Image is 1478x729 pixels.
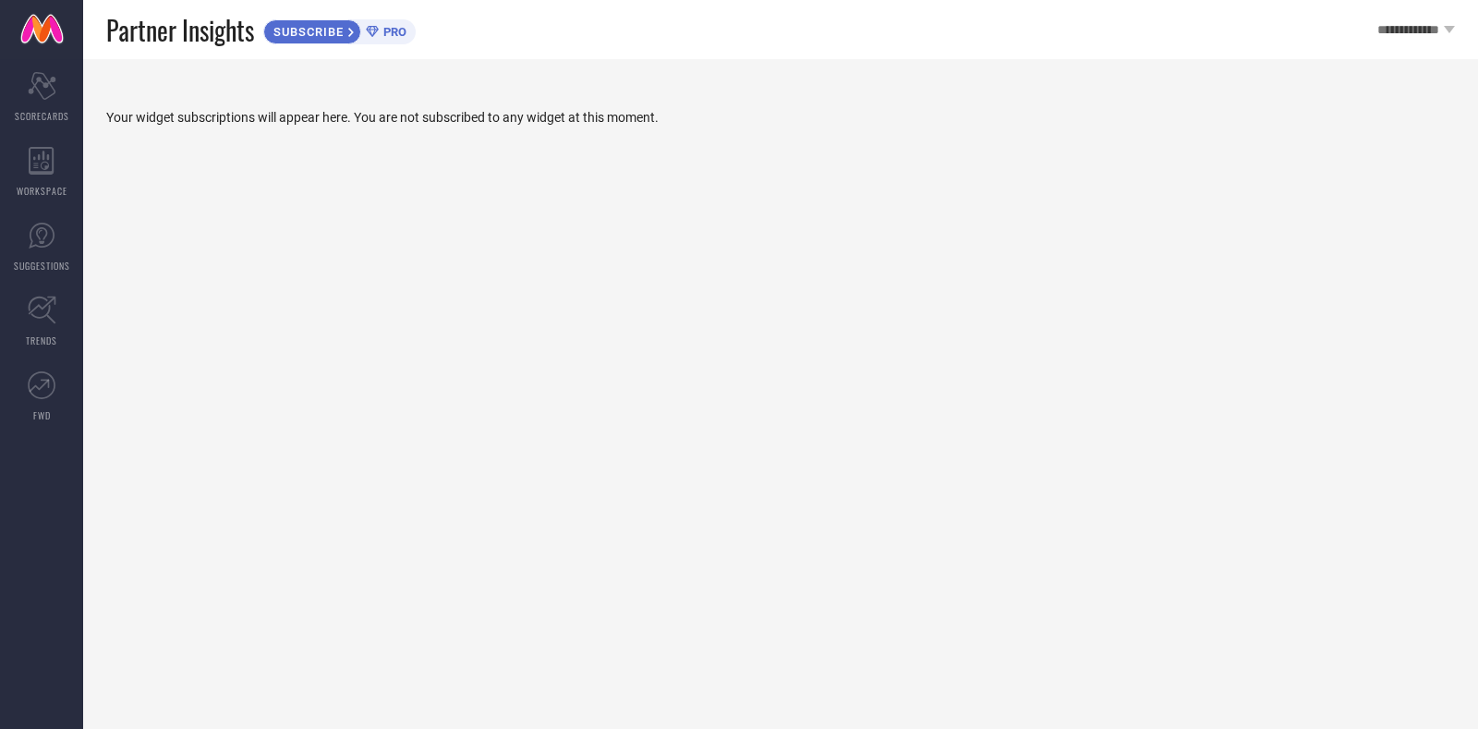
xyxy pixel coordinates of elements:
div: Your widget subscriptions will appear here. You are not subscribed to any widget at this moment. [106,87,1455,125]
span: SUGGESTIONS [14,259,70,273]
span: Partner Insights [106,11,254,49]
span: FWD [33,408,51,422]
a: SUBSCRIBEPRO [263,15,416,44]
span: SCORECARDS [15,109,69,123]
span: TRENDS [26,334,57,347]
span: WORKSPACE [17,184,67,198]
span: SUBSCRIBE [264,25,348,39]
span: PRO [379,25,406,39]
